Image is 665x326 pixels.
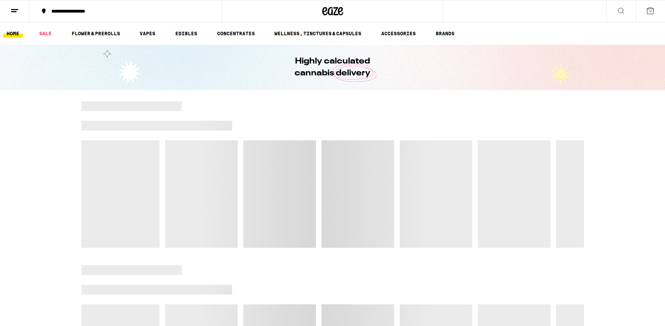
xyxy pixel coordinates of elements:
a: CONCENTRATES [214,29,258,38]
a: HOME [3,29,23,38]
a: WELLNESS, TINCTURES & CAPSULES [271,29,365,38]
a: VAPES [136,29,159,38]
a: SALE [36,29,55,38]
h1: Highly calculated cannabis delivery [275,55,390,79]
a: FLOWER & PREROLLS [68,29,124,38]
a: ACCESSORIES [378,29,419,38]
a: BRANDS [432,29,458,38]
a: EDIBLES [172,29,201,38]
